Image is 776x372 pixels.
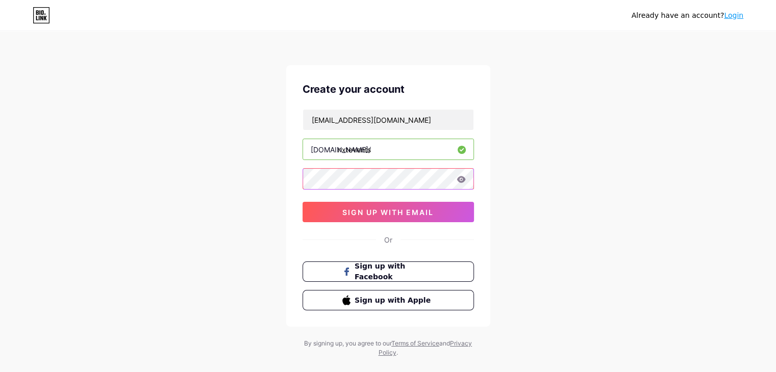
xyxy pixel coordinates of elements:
[302,339,475,357] div: By signing up, you agree to our and .
[303,261,474,282] button: Sign up with Facebook
[632,10,743,21] div: Already have an account?
[311,144,371,155] div: [DOMAIN_NAME]/
[342,208,434,217] span: sign up with email
[303,82,474,97] div: Create your account
[303,202,474,222] button: sign up with email
[303,110,473,130] input: Email
[303,290,474,310] button: Sign up with Apple
[384,234,392,245] div: Or
[355,261,434,282] span: Sign up with Facebook
[391,339,439,347] a: Terms of Service
[724,11,743,19] a: Login
[355,295,434,306] span: Sign up with Apple
[303,139,473,160] input: username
